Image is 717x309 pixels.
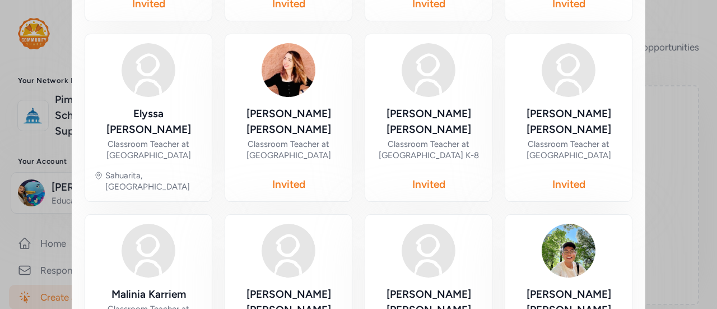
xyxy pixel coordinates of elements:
[542,224,595,278] img: Avatar
[402,43,455,97] img: Avatar
[374,106,483,137] div: [PERSON_NAME] [PERSON_NAME]
[402,224,455,278] img: Avatar
[262,224,315,278] img: Avatar
[105,170,203,192] div: Sahuarita, [GEOGRAPHIC_DATA]
[122,43,175,97] img: Avatar
[234,106,343,137] div: [PERSON_NAME] [PERSON_NAME]
[552,177,585,192] div: Invited
[514,106,623,137] div: [PERSON_NAME] [PERSON_NAME]
[234,139,343,161] div: Classroom Teacher at [GEOGRAPHIC_DATA]
[374,139,483,161] div: Classroom Teacher at [GEOGRAPHIC_DATA] K-8
[122,224,175,278] img: Avatar
[262,43,315,97] img: Avatar
[412,177,445,192] div: Invited
[111,287,186,302] div: Malinia Karriem
[94,106,203,137] div: Elyssa [PERSON_NAME]
[514,139,623,161] div: Classroom Teacher at [GEOGRAPHIC_DATA]
[272,177,305,192] div: Invited
[94,139,203,161] div: Classroom Teacher at [GEOGRAPHIC_DATA]
[542,43,595,97] img: Avatar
